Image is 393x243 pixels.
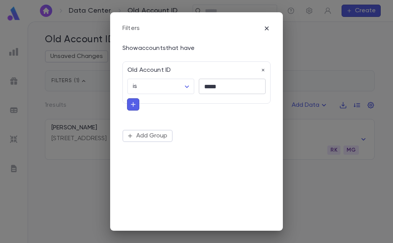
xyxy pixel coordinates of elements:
[127,79,194,94] div: is
[122,25,140,32] div: Filters
[123,62,266,74] div: Old Account ID
[122,130,173,142] button: Add Group
[122,45,271,52] div: Show accounts that have
[133,83,137,89] span: is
